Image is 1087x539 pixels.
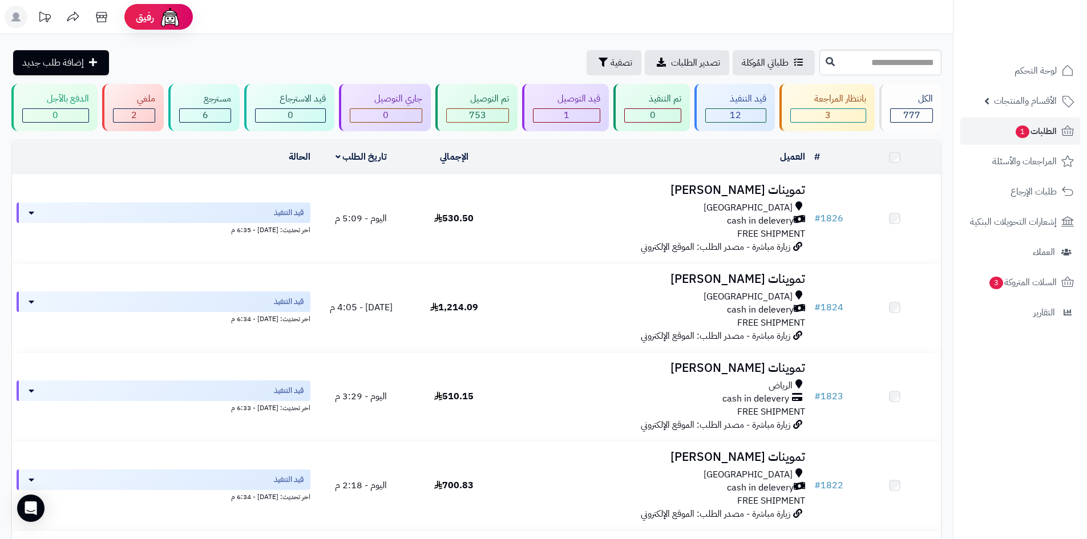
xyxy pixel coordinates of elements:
a: العميل [780,150,805,164]
span: التقارير [1033,305,1055,321]
a: العملاء [960,238,1080,266]
div: تم التوصيل [446,92,510,106]
a: لوحة التحكم [960,57,1080,84]
span: 0 [650,108,656,122]
a: #1822 [814,479,843,492]
div: 753 [447,109,509,122]
a: التقارير [960,299,1080,326]
div: 6 [180,109,231,122]
span: 530.50 [434,212,474,225]
span: اليوم - 5:09 م [335,212,387,225]
span: طلباتي المُوكلة [742,56,789,70]
span: 700.83 [434,479,474,492]
a: الكل777 [877,84,944,131]
span: # [814,479,821,492]
button: تصفية [587,50,641,75]
span: 1 [564,108,569,122]
div: اخر تحديث: [DATE] - 6:33 م [17,401,310,413]
a: الحالة [289,150,310,164]
div: الدفع بالآجل [22,92,89,106]
div: 2 [114,109,155,122]
span: 2 [131,108,137,122]
a: # [814,150,820,164]
img: logo-2.png [1009,23,1076,47]
div: قيد التوصيل [533,92,600,106]
div: 0 [256,109,325,122]
a: #1823 [814,390,843,403]
span: FREE SHIPMENT [737,227,805,241]
div: 12 [706,109,766,122]
a: قيد التوصيل 1 [520,84,611,131]
span: طلبات الإرجاع [1011,184,1057,200]
div: 3 [791,109,866,122]
a: المراجعات والأسئلة [960,148,1080,175]
span: FREE SHIPMENT [737,494,805,508]
a: #1824 [814,301,843,314]
a: طلباتي المُوكلة [733,50,815,75]
div: قيد الاسترجاع [255,92,326,106]
div: جاري التوصيل [350,92,422,106]
span: FREE SHIPMENT [737,316,805,330]
span: cash in delevery [722,392,789,406]
span: تصفية [611,56,632,70]
span: إضافة طلب جديد [22,56,84,70]
span: إشعارات التحويلات البنكية [970,214,1057,230]
span: زيارة مباشرة - مصدر الطلب: الموقع الإلكتروني [641,418,790,432]
img: ai-face.png [159,6,181,29]
span: [GEOGRAPHIC_DATA] [704,201,793,214]
span: 6 [203,108,208,122]
div: ملغي [113,92,156,106]
span: # [814,301,821,314]
span: # [814,212,821,225]
span: 753 [469,108,486,122]
a: قيد التنفيذ 12 [692,84,777,131]
span: 0 [383,108,389,122]
span: cash in delevery [727,481,794,495]
a: الطلبات1 [960,117,1080,145]
span: [GEOGRAPHIC_DATA] [704,468,793,481]
span: قيد التنفيذ [274,207,304,218]
span: تصدير الطلبات [671,56,720,70]
h3: تموينات [PERSON_NAME] [505,184,805,197]
div: 0 [23,109,88,122]
span: 1,214.09 [430,301,478,314]
a: طلبات الإرجاع [960,178,1080,205]
a: الإجمالي [440,150,468,164]
span: 12 [730,108,741,122]
span: [GEOGRAPHIC_DATA] [704,290,793,303]
span: الطلبات [1015,123,1057,139]
span: السلات المتروكة [988,274,1057,290]
a: الدفع بالآجل 0 [9,84,100,131]
a: إشعارات التحويلات البنكية [960,208,1080,236]
span: 1 [1015,125,1029,139]
span: الأقسام والمنتجات [994,93,1057,109]
a: تاريخ الطلب [336,150,387,164]
a: قيد الاسترجاع 0 [242,84,337,131]
span: # [814,390,821,403]
span: قيد التنفيذ [274,385,304,396]
span: [DATE] - 4:05 م [330,301,393,314]
span: 0 [52,108,58,122]
a: تصدير الطلبات [645,50,729,75]
a: إضافة طلب جديد [13,50,109,75]
div: اخر تحديث: [DATE] - 6:34 م [17,312,310,324]
span: اليوم - 3:29 م [335,390,387,403]
a: السلات المتروكة3 [960,269,1080,296]
span: 3 [989,277,1003,290]
span: قيد التنفيذ [274,296,304,307]
span: رفيق [136,10,154,24]
h3: تموينات [PERSON_NAME] [505,362,805,375]
a: تم التوصيل 753 [433,84,520,131]
span: زيارة مباشرة - مصدر الطلب: الموقع الإلكتروني [641,240,790,254]
span: زيارة مباشرة - مصدر الطلب: الموقع الإلكتروني [641,507,790,521]
div: الكل [890,92,933,106]
div: 0 [350,109,422,122]
h3: تموينات [PERSON_NAME] [505,451,805,464]
span: cash in delevery [727,303,794,317]
span: لوحة التحكم [1015,63,1057,79]
a: #1826 [814,212,843,225]
div: 0 [625,109,681,122]
a: مسترجع 6 [166,84,242,131]
div: Open Intercom Messenger [17,495,45,522]
div: تم التنفيذ [624,92,681,106]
